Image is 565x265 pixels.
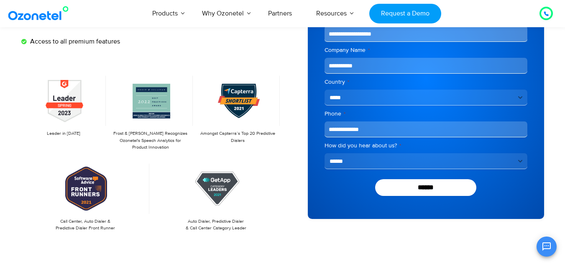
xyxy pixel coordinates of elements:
[537,237,557,257] button: Open chat
[325,110,527,118] label: Phone
[112,130,189,151] p: Frost & [PERSON_NAME] Recognizes Ozonetel's Speech Analytics for Product Innovation
[156,218,276,232] p: Auto Dialer, Predictive Dialer & Call Center Category Leader
[369,4,441,23] a: Request a Demo
[26,130,102,137] p: Leader in [DATE]
[325,46,527,54] label: Company Name
[26,218,146,232] p: Call Center, Auto Dialer & Predictive Dialer Front Runner
[28,36,120,46] span: Access to all premium features
[325,142,527,150] label: How did you hear about us?
[199,130,276,144] p: Amongst Capterra’s Top 20 Predictive Dialers
[325,78,527,86] label: Country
